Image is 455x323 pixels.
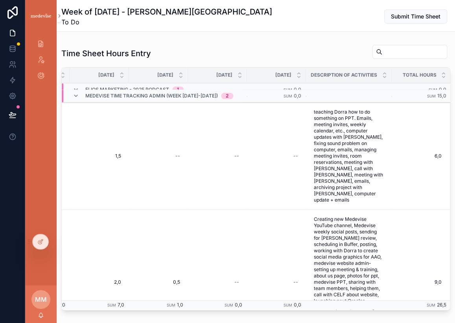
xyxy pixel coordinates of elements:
span: 0,0 [438,87,446,93]
small: Sum [225,303,233,307]
small: Sum [284,88,292,92]
div: 1 [177,87,179,93]
div: -- [293,279,298,285]
span: 7,0 [118,302,124,308]
span: 0,0 [294,302,301,308]
span: 9,0 [392,279,441,285]
span: To Do [61,17,272,27]
span: Medevise Time Tracking ADMIN (week [DATE]-[DATE]) [85,93,218,99]
small: Sum [428,88,437,92]
h1: Week of [DATE] - [PERSON_NAME][GEOGRAPHIC_DATA] [61,6,272,17]
span: 26,5 [437,302,446,308]
span: [DATE] [98,72,114,78]
small: Sum [167,303,175,307]
span: 4,0 [58,302,65,308]
div: -- [175,153,180,159]
button: Submit Time Sheet [384,9,447,24]
div: 2 [226,93,228,99]
div: -- [293,153,298,159]
div: scrollable content [25,31,57,93]
span: [DATE] [216,72,232,78]
span: 1,0 [177,302,183,308]
span: Description of Activities [311,72,377,78]
span: 0,0 [294,87,301,93]
span: 0,0 [235,302,242,308]
small: Sum [284,303,292,307]
span: 0,0 [294,93,301,99]
small: Sum [427,94,435,98]
span: 6,0 [392,153,441,159]
span: [DATE] [157,72,173,78]
div: -- [234,279,239,285]
span: Total Hours [402,72,436,78]
small: Sum [107,303,116,307]
span: Elios Marketing - 2025 Podcast [85,87,169,93]
span: 15,0 [437,93,446,99]
span: 0,5 [137,279,180,285]
span: [DATE] [275,72,291,78]
h1: Time Sheet Hours Entry [61,48,151,59]
span: 2,0 [78,279,121,285]
span: MM [35,295,47,304]
div: -- [234,153,239,159]
span: teaching Dorra how to do something on PPT. Emails, meeting invites, weekly calendar, etc., comput... [314,109,384,203]
span: Submit Time Sheet [391,13,440,20]
span: 1,5 [78,153,121,159]
img: App logo [30,13,52,19]
small: Sum [284,94,292,98]
small: Sum [426,303,435,307]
